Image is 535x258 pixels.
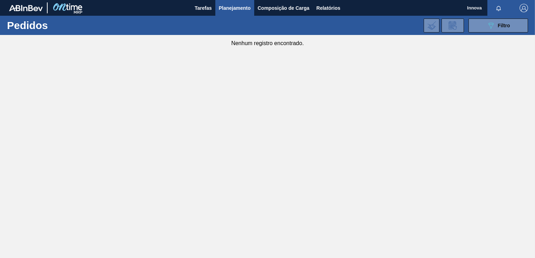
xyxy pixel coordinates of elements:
div: Importar Negociações dos Pedidos [424,19,439,33]
h1: Pedidos [7,21,107,29]
span: Planejamento [219,4,251,12]
img: TNhmsLtSVTkK8tSr43FrP2fwEKptu5GPRR3wAAAABJRU5ErkJggg== [9,5,43,11]
button: Filtro [468,19,528,33]
span: Tarefas [195,4,212,12]
div: Solicitação de Revisão de Pedidos [442,19,464,33]
span: Filtro [498,23,510,28]
span: Relatórios [317,4,340,12]
img: Logout [520,4,528,12]
button: Notificações [487,3,510,13]
span: Composição de Carga [258,4,310,12]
